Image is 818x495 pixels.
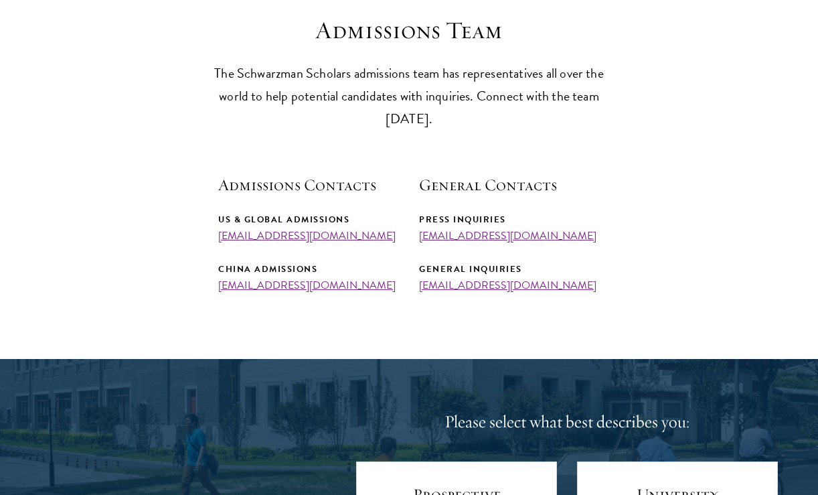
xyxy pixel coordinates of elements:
p: The Schwarzman Scholars admissions team has representatives all over the world to help potential ... [201,62,617,130]
h3: Admissions Team [201,16,617,45]
h5: Admissions Contacts [218,173,399,196]
h5: General Contacts [419,173,600,196]
div: China Admissions [218,262,399,277]
a: [EMAIL_ADDRESS][DOMAIN_NAME] [419,228,596,244]
div: US & Global Admissions [218,212,399,227]
div: General Inquiries [419,262,600,277]
div: Press Inquiries [419,212,600,227]
a: [EMAIL_ADDRESS][DOMAIN_NAME] [419,277,596,293]
h4: Please select what best describes you: [356,409,778,435]
a: [EMAIL_ADDRESS][DOMAIN_NAME] [218,228,396,244]
a: [EMAIL_ADDRESS][DOMAIN_NAME] [218,277,396,293]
